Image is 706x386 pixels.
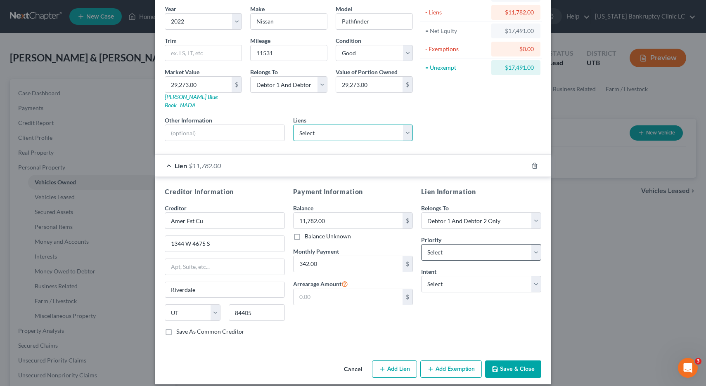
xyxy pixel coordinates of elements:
input: 0.00 [294,256,403,272]
input: Enter address... [165,236,284,252]
label: Market Value [165,68,199,76]
input: (optional) [165,125,284,141]
span: $11,782.00 [189,162,221,169]
label: Liens [293,116,306,125]
input: ex. Altima [336,14,412,29]
a: NADA [180,101,196,108]
span: 3 [695,358,701,365]
label: Arrearage Amount [293,279,348,289]
a: [PERSON_NAME] Blue Book [165,93,218,108]
span: Creditor [165,205,187,212]
label: Model [336,5,352,13]
input: 0.00 [336,77,403,92]
span: Priority [421,236,441,243]
label: Value of Portion Owned [336,68,398,76]
input: 0.00 [294,213,403,228]
input: -- [251,45,327,61]
div: $ [403,213,412,228]
span: Belongs To [421,205,449,212]
input: ex. Nissan [251,14,327,29]
label: Monthly Payment [293,247,339,256]
input: Apt, Suite, etc... [165,259,284,275]
label: Balance Unknown [305,232,351,240]
input: Search creditor by name... [165,212,285,229]
input: Enter zip... [229,304,284,321]
button: Cancel [337,361,369,378]
button: Add Exemption [420,360,482,378]
input: ex. LS, LT, etc [165,45,242,61]
iframe: Intercom live chat [678,358,698,378]
h5: Creditor Information [165,187,285,197]
span: Lien [175,162,187,169]
label: Other Information [165,116,212,125]
div: = Unexempt [425,64,488,72]
div: $17,491.00 [498,27,534,35]
div: = Net Equity [425,27,488,35]
label: Intent [421,267,436,276]
label: Mileage [250,36,270,45]
div: $ [403,289,412,305]
label: Balance [293,204,313,212]
div: $17,491.00 [498,64,534,72]
h5: Payment Information [293,187,413,197]
input: 0.00 [165,77,232,92]
label: Trim [165,36,177,45]
div: $0.00 [498,45,534,53]
label: Save As Common Creditor [176,327,244,336]
h5: Lien Information [421,187,541,197]
label: Condition [336,36,361,45]
div: $11,782.00 [498,8,534,16]
button: Save & Close [485,360,541,378]
input: 0.00 [294,289,403,305]
button: Add Lien [372,360,417,378]
span: Belongs To [250,68,278,75]
label: Year [165,5,176,13]
div: - Liens [425,8,488,16]
div: $ [403,256,412,272]
input: Enter city... [165,282,284,298]
span: Make [250,5,265,12]
div: $ [232,77,242,92]
div: - Exemptions [425,45,488,53]
div: $ [403,77,412,92]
